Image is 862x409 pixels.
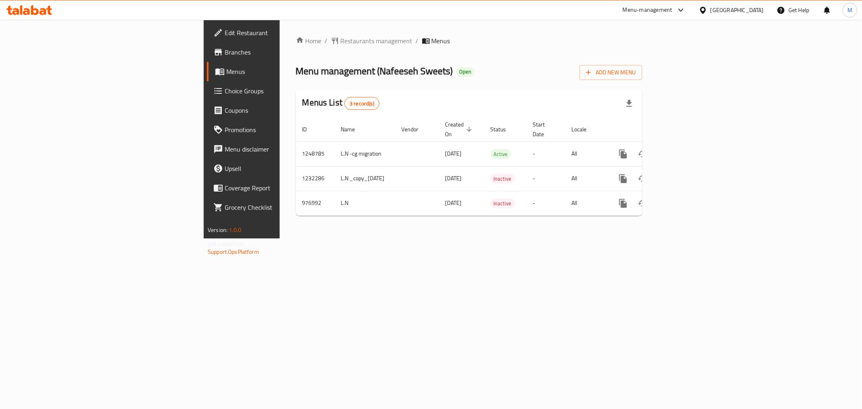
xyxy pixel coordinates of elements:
a: Branches [207,42,348,62]
span: Restaurants management [341,36,413,46]
td: - [527,191,565,215]
span: Locale [572,124,597,134]
a: Menu disclaimer [207,139,348,159]
a: Menus [207,62,348,81]
span: Status [491,124,517,134]
span: Name [341,124,366,134]
nav: breadcrumb [296,36,642,46]
span: ID [302,124,318,134]
a: Grocery Checklist [207,198,348,217]
span: Grocery Checklist [225,202,341,212]
span: Open [456,68,475,75]
span: Get support on: [208,238,245,249]
span: Start Date [533,120,556,139]
span: Coupons [225,105,341,115]
table: enhanced table [296,117,698,216]
td: L.N _copy_[DATE] [335,166,395,191]
a: Restaurants management [331,36,413,46]
div: Menu-management [623,5,672,15]
span: Active [491,150,511,159]
span: Menus [432,36,450,46]
h2: Menus List [302,97,379,110]
td: All [565,141,607,166]
a: Promotions [207,120,348,139]
span: 1.0.0 [229,225,241,235]
a: Coupons [207,101,348,120]
li: / [416,36,419,46]
span: Menu management ( Nafeeseh Sweets ) [296,62,453,80]
span: Promotions [225,125,341,135]
button: more [613,194,633,213]
div: Open [456,67,475,77]
button: more [613,169,633,188]
span: Edit Restaurant [225,28,341,38]
div: Inactive [491,198,515,208]
span: Version: [208,225,228,235]
span: M [847,6,852,15]
div: Total records count [344,97,379,110]
span: [DATE] [445,148,462,159]
span: Coverage Report [225,183,341,193]
td: - [527,141,565,166]
span: Vendor [402,124,429,134]
span: Upsell [225,164,341,173]
span: Menu disclaimer [225,144,341,154]
span: Branches [225,47,341,57]
span: [DATE] [445,198,462,208]
button: Change Status [633,144,652,164]
button: Change Status [633,194,652,213]
a: Coverage Report [207,178,348,198]
span: Inactive [491,199,515,208]
span: [DATE] [445,173,462,183]
td: All [565,166,607,191]
td: L.N [335,191,395,215]
button: more [613,144,633,164]
span: Created On [445,120,474,139]
div: [GEOGRAPHIC_DATA] [710,6,764,15]
button: Change Status [633,169,652,188]
a: Support.OpsPlatform [208,247,259,257]
a: Edit Restaurant [207,23,348,42]
td: L.N -cg migration [335,141,395,166]
th: Actions [607,117,698,142]
a: Upsell [207,159,348,178]
button: Add New Menu [580,65,642,80]
span: Choice Groups [225,86,341,96]
span: Add New Menu [586,67,636,78]
span: 3 record(s) [345,100,379,108]
div: Export file [620,94,639,113]
span: Inactive [491,174,515,183]
td: All [565,191,607,215]
a: Choice Groups [207,81,348,101]
div: Active [491,149,511,159]
span: Menus [226,67,341,76]
td: - [527,166,565,191]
